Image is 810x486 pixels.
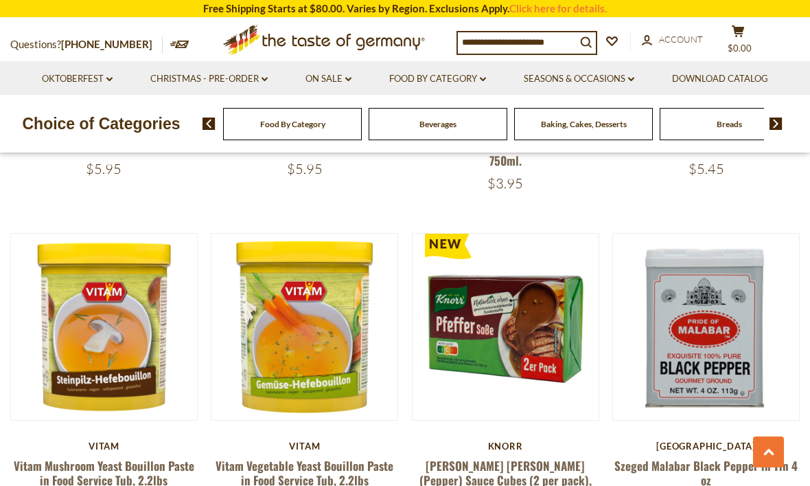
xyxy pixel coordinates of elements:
[659,34,703,45] span: Account
[11,234,197,420] img: Vitam Mushroom Yeast Bouillon Paste in Food Service Tub, 2.2lbs
[287,160,323,177] span: $5.95
[672,71,768,87] a: Download Catalog
[305,71,351,87] a: On Sale
[487,175,523,192] span: $3.95
[413,234,599,420] img: Knorr Pfeffer (Pepper) Sauce Cubes (2 per pack), 500ml
[728,43,752,54] span: $0.00
[524,71,634,87] a: Seasons & Occasions
[389,71,486,87] a: Food By Category
[211,234,397,420] img: Vitam Vegetable Yeast Bouillon Paste in Food Service Tub, 2.2lbs
[412,441,599,452] div: Knorr
[717,119,742,129] a: Breads
[541,119,627,129] a: Baking, Cakes, Desserts
[717,25,759,59] button: $0.00
[769,118,783,130] img: next arrow
[260,119,325,129] a: Food By Category
[509,2,607,14] a: Click here for details.
[211,441,398,452] div: Vitam
[10,441,198,452] div: Vitam
[642,32,703,47] a: Account
[202,118,216,130] img: previous arrow
[61,38,152,50] a: [PHONE_NUMBER]
[10,36,163,54] p: Questions?
[42,71,113,87] a: Oktoberfest
[688,160,724,177] span: $5.45
[150,71,268,87] a: Christmas - PRE-ORDER
[612,441,800,452] div: [GEOGRAPHIC_DATA]
[613,234,799,420] img: Szeged Malabar Black Pepper in Tin 4 oz
[86,160,121,177] span: $5.95
[419,119,456,129] a: Beverages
